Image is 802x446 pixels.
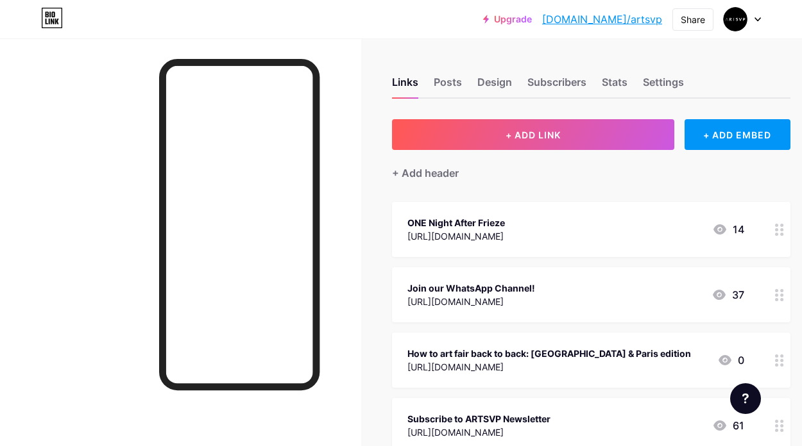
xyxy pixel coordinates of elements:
div: Settings [643,74,684,97]
div: Subscribe to ARTSVP Newsletter [407,412,550,425]
div: Stats [602,74,627,97]
img: artsvp [723,7,747,31]
div: Subscribers [527,74,586,97]
div: Join our WhatsApp Channel! [407,281,535,295]
div: [URL][DOMAIN_NAME] [407,295,535,308]
div: ONE Night After Frieze [407,216,505,229]
a: [DOMAIN_NAME]/artsvp [542,12,662,27]
span: + ADD LINK [506,129,561,140]
div: + Add header [392,165,459,181]
a: Upgrade [483,14,532,24]
div: [URL][DOMAIN_NAME] [407,425,550,439]
div: Posts [434,74,462,97]
div: Design [477,74,512,97]
div: How to art fair back to back: [GEOGRAPHIC_DATA] & Paris edition [407,347,691,360]
div: Links [392,74,418,97]
div: [URL][DOMAIN_NAME] [407,229,505,243]
div: + ADD EMBED [685,119,790,150]
div: [URL][DOMAIN_NAME] [407,360,691,374]
div: 0 [717,352,744,368]
div: 37 [712,287,744,302]
div: 14 [712,222,744,237]
div: 61 [712,418,744,433]
div: Share [681,13,705,26]
button: + ADD LINK [392,119,674,150]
